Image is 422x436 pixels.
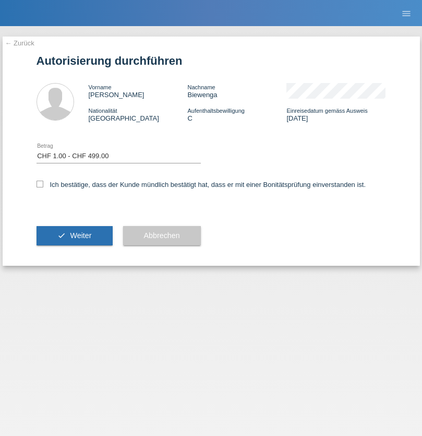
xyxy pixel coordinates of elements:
[37,54,386,67] h1: Autorisierung durchführen
[89,107,188,122] div: [GEOGRAPHIC_DATA]
[187,84,215,90] span: Nachname
[144,231,180,240] span: Abbrechen
[396,10,417,16] a: menu
[286,108,367,114] span: Einreisedatum gemäss Ausweis
[187,83,286,99] div: Biewenga
[70,231,91,240] span: Weiter
[286,107,385,122] div: [DATE]
[37,181,366,188] label: Ich bestätige, dass der Kunde mündlich bestätigt hat, dass er mit einer Bonitätsprüfung einversta...
[187,107,286,122] div: C
[5,39,34,47] a: ← Zurück
[89,83,188,99] div: [PERSON_NAME]
[57,231,66,240] i: check
[89,108,117,114] span: Nationalität
[187,108,244,114] span: Aufenthaltsbewilligung
[123,226,201,246] button: Abbrechen
[37,226,113,246] button: check Weiter
[89,84,112,90] span: Vorname
[401,8,412,19] i: menu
